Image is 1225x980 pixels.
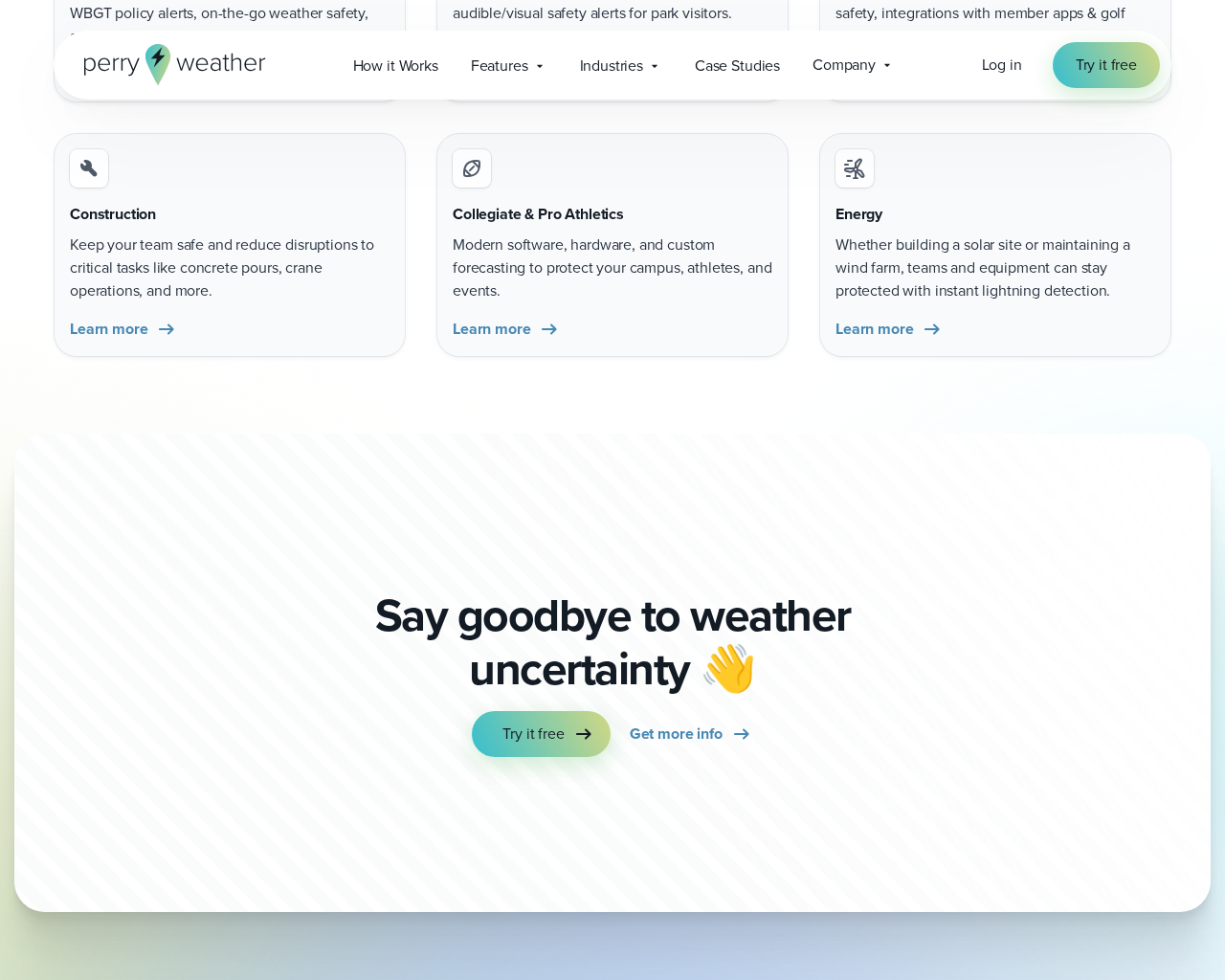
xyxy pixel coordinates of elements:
[630,711,753,757] a: Get more info
[70,318,147,341] span: Learn more
[70,234,390,302] p: Keep your team safe and reduce disruptions to critical tasks like concrete pours, crane operation...
[472,711,610,757] a: Try it free
[453,318,561,341] a: Learn more
[835,203,882,226] h3: Energy
[367,589,857,696] p: Say goodbye to weather uncertainty 👋
[982,54,1022,76] span: Log in
[813,54,876,77] span: Company
[679,46,796,85] a: Case Studies
[70,203,156,226] h3: Construction
[580,55,643,78] span: Industries
[835,318,913,341] span: Learn more
[695,55,780,78] span: Case Studies
[835,318,944,341] a: Learn more
[835,234,1155,302] p: Whether building a solar site or maintaining a wind farm, teams and equipment can stay protected ...
[453,203,624,226] h3: Collegiate & Pro Athletics
[1053,42,1160,88] a: Try it free
[453,234,772,302] p: Modern software, hardware, and custom forecasting to protect your campus, athletes, and events.
[353,55,438,78] span: How it Works
[502,723,564,746] span: Try it free
[1076,54,1137,77] span: Try it free
[453,318,530,341] span: Learn more
[982,54,1022,77] a: Log in
[471,55,528,78] span: Features
[337,46,455,85] a: How it Works
[630,723,723,746] span: Get more info
[70,318,178,341] a: Learn more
